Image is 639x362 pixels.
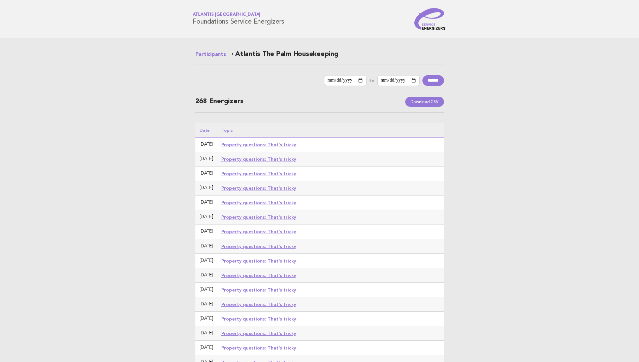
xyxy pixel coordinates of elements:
a: Property questions: That's tricky [221,302,296,307]
a: Property questions: That's tricky [221,185,296,191]
a: Property questions: That's tricky [221,200,296,205]
label: to [369,78,375,84]
td: [DATE] [195,297,217,311]
td: [DATE] [195,224,217,239]
a: Property questions: That's tricky [221,316,296,322]
th: Topic [217,123,444,138]
a: Property questions: That's tricky [221,287,296,293]
a: Property questions: That's tricky [221,229,296,234]
td: [DATE] [195,210,217,224]
td: [DATE] [195,152,217,167]
a: Participants [195,51,226,59]
a: Property questions: That's tricky [221,273,296,278]
a: Property questions: That's tricky [221,345,296,351]
td: [DATE] [195,268,217,282]
a: Property questions: That's tricky [221,258,296,264]
a: Property questions: That's tricky [221,331,296,336]
td: [DATE] [195,181,217,195]
td: [DATE] [195,311,217,326]
td: [DATE] [195,138,217,152]
h2: 268 Energizers [195,97,444,113]
img: Service Energizers [414,8,447,30]
td: [DATE] [195,341,217,355]
th: Date [195,123,217,138]
td: [DATE] [195,239,217,253]
a: Download CSV [405,97,444,107]
span: Atlantis [GEOGRAPHIC_DATA] [193,13,285,17]
td: [DATE] [195,326,217,341]
td: [DATE] [195,282,217,297]
td: [DATE] [195,195,217,210]
td: [DATE] [195,253,217,268]
td: [DATE] [195,167,217,181]
a: Property questions: That's tricky [221,214,296,220]
h1: Foundations Service Energizers [193,13,285,25]
a: Property questions: That's tricky [221,244,296,249]
a: Property questions: That's tricky [221,142,296,147]
a: Property questions: That's tricky [221,156,296,162]
h2: · Atlantis The Palm Housekeeping [195,50,444,64]
a: Property questions: That's tricky [221,171,296,176]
